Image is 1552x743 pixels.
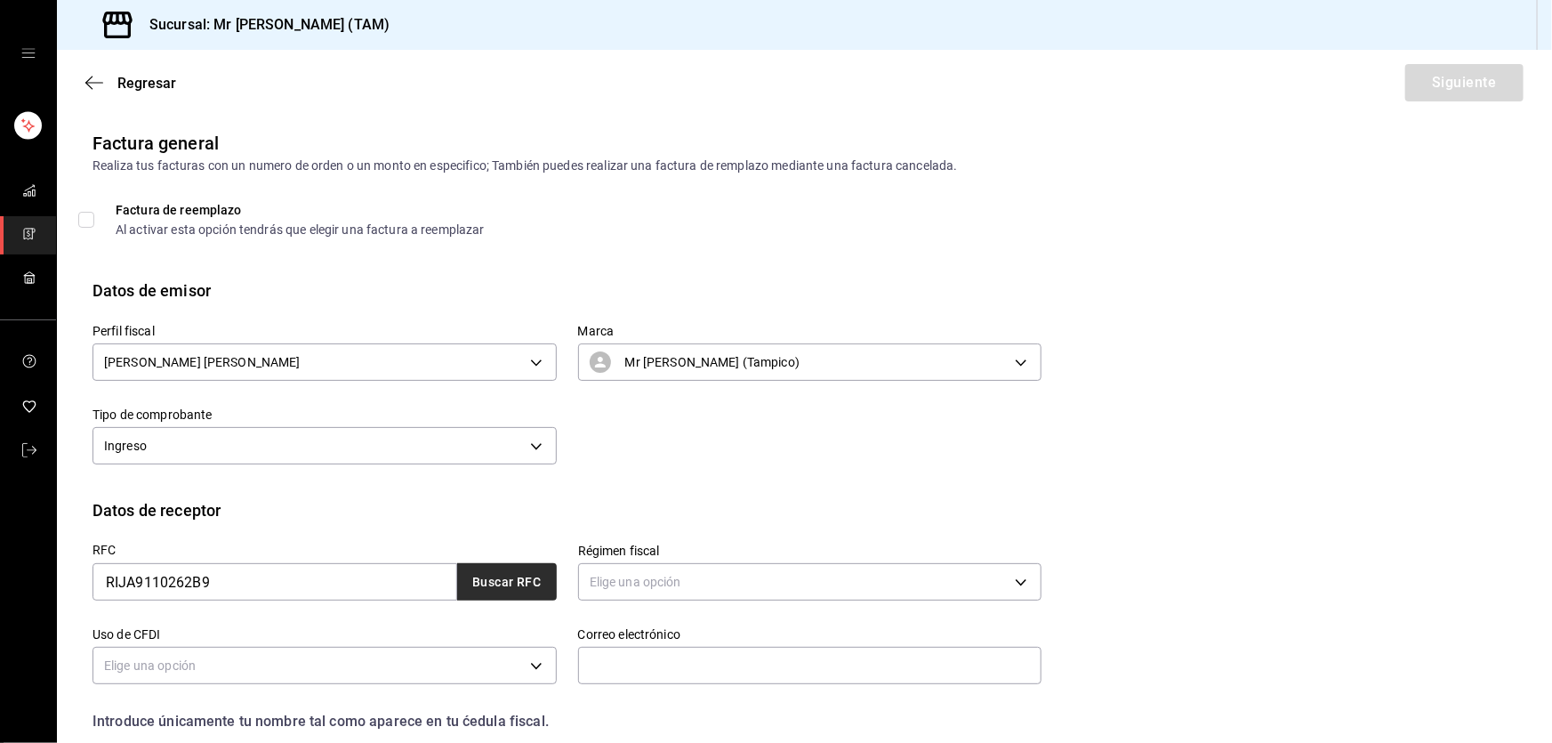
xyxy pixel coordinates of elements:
[92,409,557,422] label: Tipo de comprobante
[457,563,557,601] button: Buscar RFC
[21,46,36,61] button: open drawer
[116,204,485,216] div: Factura de reemplazo
[92,629,557,642] label: Uso de CFDI
[92,647,557,684] div: Elige una opción
[92,498,221,522] div: Datos de receptor
[625,353,800,371] span: Mr [PERSON_NAME] (Tampico)
[578,545,1042,558] label: Régimen fiscal
[117,75,176,92] span: Regresar
[92,279,211,303] div: Datos de emisor
[92,157,1516,175] div: Realiza tus facturas con un numero de orden o un monto en especifico; También puedes realizar una...
[578,563,1042,601] div: Elige una opción
[92,544,557,556] label: RFC
[92,326,557,338] label: Perfil fiscal
[92,130,219,157] div: Factura general
[578,326,1042,338] label: Marca
[92,343,557,381] div: [PERSON_NAME] [PERSON_NAME]
[85,75,176,92] button: Regresar
[116,223,485,236] div: Al activar esta opción tendrás que elegir una factura a reemplazar
[104,437,147,455] span: Ingreso
[578,629,1042,642] label: Correo electrónico
[135,14,390,36] h3: Sucursal: Mr [PERSON_NAME] (TAM)
[92,711,1041,732] div: Introduce únicamente tu nombre tal como aparece en tu ćedula fiscal.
